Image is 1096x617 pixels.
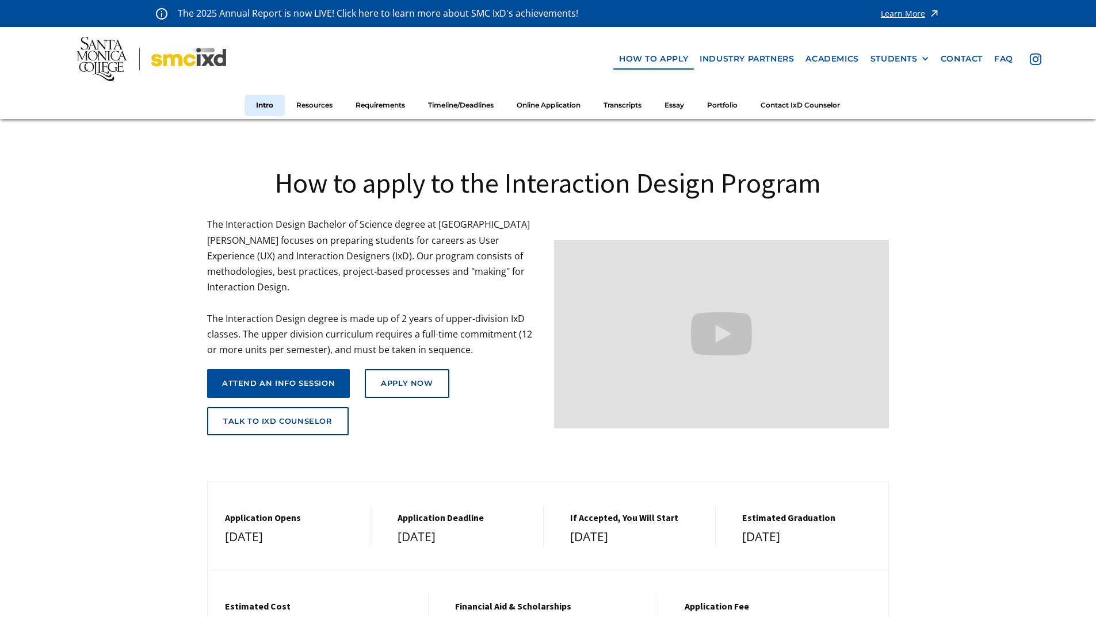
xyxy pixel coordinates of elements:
[178,6,579,21] p: The 2025 Annual Report is now LIVE! Click here to learn more about SMC IxD's achievements!
[223,417,333,426] div: talk to ixd counselor
[222,379,335,388] div: attend an info session
[570,527,704,547] div: [DATE]
[225,601,417,612] h5: Estimated cost
[207,217,543,358] p: The Interaction Design Bachelor of Science degree at [GEOGRAPHIC_DATA][PERSON_NAME] focuses on pr...
[554,240,889,428] iframe: Design your future with a Bachelor's Degree in Interaction Design from Santa Monica College
[455,601,647,612] h5: financial aid & Scholarships
[870,54,929,64] div: STUDENTS
[398,527,532,547] div: [DATE]
[749,95,851,116] a: Contact IxD Counselor
[285,95,344,116] a: Resources
[881,6,940,21] a: Learn More
[344,95,417,116] a: Requirements
[207,165,889,201] h1: How to apply to the Interaction Design Program
[156,7,167,20] img: icon - information - alert
[742,527,877,547] div: [DATE]
[1030,53,1041,65] img: icon - instagram
[929,6,940,21] img: icon - arrow - alert
[800,48,864,70] a: Academics
[685,601,877,612] h5: Application Fee
[613,48,694,70] a: how to apply
[505,95,592,116] a: Online Application
[592,95,653,116] a: Transcripts
[870,54,918,64] div: STUDENTS
[398,512,532,523] h5: Application Deadline
[365,369,449,398] a: Apply Now
[988,48,1019,70] a: faq
[570,512,704,523] h5: If Accepted, You Will Start
[694,48,800,70] a: industry partners
[935,48,988,70] a: contact
[77,37,226,81] img: Santa Monica College - SMC IxD logo
[225,527,359,547] div: [DATE]
[381,379,433,388] div: Apply Now
[881,10,925,18] div: Learn More
[417,95,505,116] a: Timeline/Deadlines
[207,407,349,436] a: talk to ixd counselor
[245,95,285,116] a: Intro
[696,95,749,116] a: Portfolio
[742,512,877,523] h5: estimated graduation
[653,95,696,116] a: Essay
[225,512,359,523] h5: Application Opens
[207,369,350,398] a: attend an info session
